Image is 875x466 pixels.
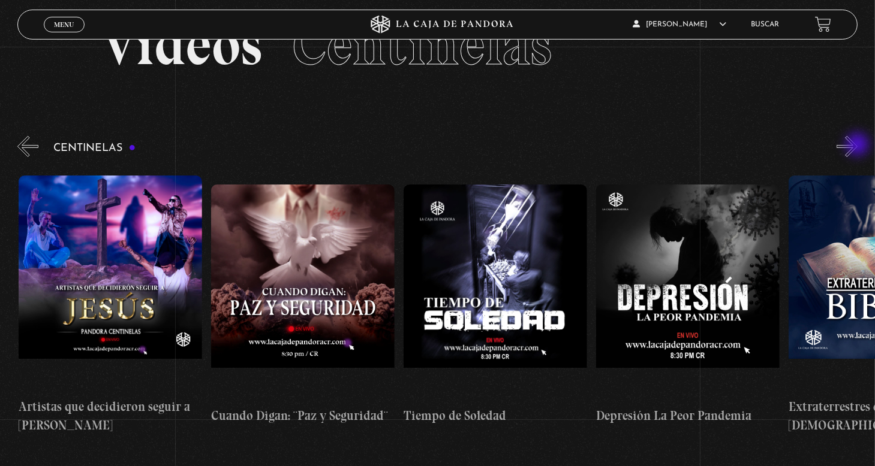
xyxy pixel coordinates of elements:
span: Centinelas [292,11,552,79]
button: Previous [17,136,38,157]
a: Buscar [751,21,779,28]
a: Tiempo de Soledad [404,166,587,444]
h4: Tiempo de Soledad [404,406,587,425]
span: Cerrar [50,31,79,39]
h3: Centinelas [53,143,136,154]
button: Next [837,136,858,157]
a: Cuando Digan: ¨Paz y Seguridad¨ [211,166,395,444]
h2: Videos [101,17,774,74]
span: [PERSON_NAME] [633,21,726,28]
a: Depresión La Peor Pandemia [596,166,780,444]
h4: Cuando Digan: ¨Paz y Seguridad¨ [211,406,395,425]
a: View your shopping cart [815,16,831,32]
h4: Artistas que decidieron seguir a [PERSON_NAME] [19,397,202,435]
a: Artistas que decidieron seguir a [PERSON_NAME] [19,166,202,444]
h4: Depresión La Peor Pandemia [596,406,780,425]
span: Menu [54,21,74,28]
